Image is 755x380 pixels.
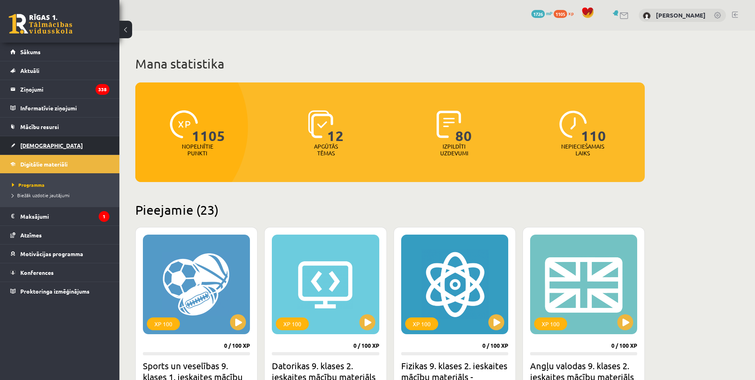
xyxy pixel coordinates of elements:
[554,10,577,16] a: 1105 xp
[20,231,42,239] span: Atzīmes
[20,99,109,117] legend: Informatīvie ziņojumi
[531,10,552,16] a: 1726 mP
[12,192,70,198] span: Biežāk uzdotie jautājumi
[20,161,68,168] span: Digitālie materiāli
[147,317,180,330] div: XP 100
[10,118,109,136] a: Mācību resursi
[534,317,567,330] div: XP 100
[20,250,83,257] span: Motivācijas programma
[20,142,83,149] span: [DEMOGRAPHIC_DATA]
[20,67,39,74] span: Aktuāli
[10,207,109,225] a: Maksājumi1
[20,123,59,130] span: Mācību resursi
[581,110,606,143] span: 110
[455,110,472,143] span: 80
[437,110,461,138] img: icon-completed-tasks-ad58ae20a441b2904462921112bc710f1caf180af7a3daa7317a5a94f2d26646.svg
[554,10,567,18] span: 1105
[12,182,45,188] span: Programma
[559,110,587,138] img: icon-clock-7be60019b62300814b6bd22b8e044499b485619524d84068768e800edab66f18.svg
[9,14,72,34] a: Rīgas 1. Tālmācības vidusskola
[327,110,344,143] span: 12
[10,43,109,61] a: Sākums
[10,245,109,263] a: Motivācijas programma
[643,12,651,20] img: Dmitrijs Poļakovs
[10,136,109,155] a: [DEMOGRAPHIC_DATA]
[308,110,333,138] img: icon-learned-topics-4a711ccc23c960034f471b6e78daf4a3bad4a20eaf4de84257b87e66633f6470.svg
[20,269,54,276] span: Konferences
[192,110,225,143] span: 1105
[12,192,111,199] a: Biežāk uzdotie jautājumi
[546,10,552,16] span: mP
[656,11,706,19] a: [PERSON_NAME]
[439,143,470,157] p: Izpildīti uzdevumi
[135,56,645,72] h1: Mana statistika
[10,155,109,173] a: Digitālie materiāli
[310,143,341,157] p: Apgūtās tēmas
[10,226,109,244] a: Atzīmes
[12,181,111,188] a: Programma
[170,110,198,138] img: icon-xp-0682a9bc20223a9ccc6f5883a126b849a74cddfe5390d2b41b4391c66f2066e7.svg
[10,61,109,80] a: Aktuāli
[96,84,109,95] i: 338
[99,211,109,222] i: 1
[10,263,109,282] a: Konferences
[10,99,109,117] a: Informatīvie ziņojumi
[276,317,309,330] div: XP 100
[405,317,438,330] div: XP 100
[182,143,213,157] p: Nopelnītie punkti
[10,282,109,300] a: Proktoringa izmēģinājums
[568,10,574,16] span: xp
[10,80,109,98] a: Ziņojumi338
[135,202,645,217] h2: Pieejamie (23)
[531,10,545,18] span: 1726
[20,288,90,295] span: Proktoringa izmēģinājums
[20,48,41,55] span: Sākums
[561,143,604,157] p: Nepieciešamais laiks
[20,80,109,98] legend: Ziņojumi
[20,207,109,225] legend: Maksājumi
